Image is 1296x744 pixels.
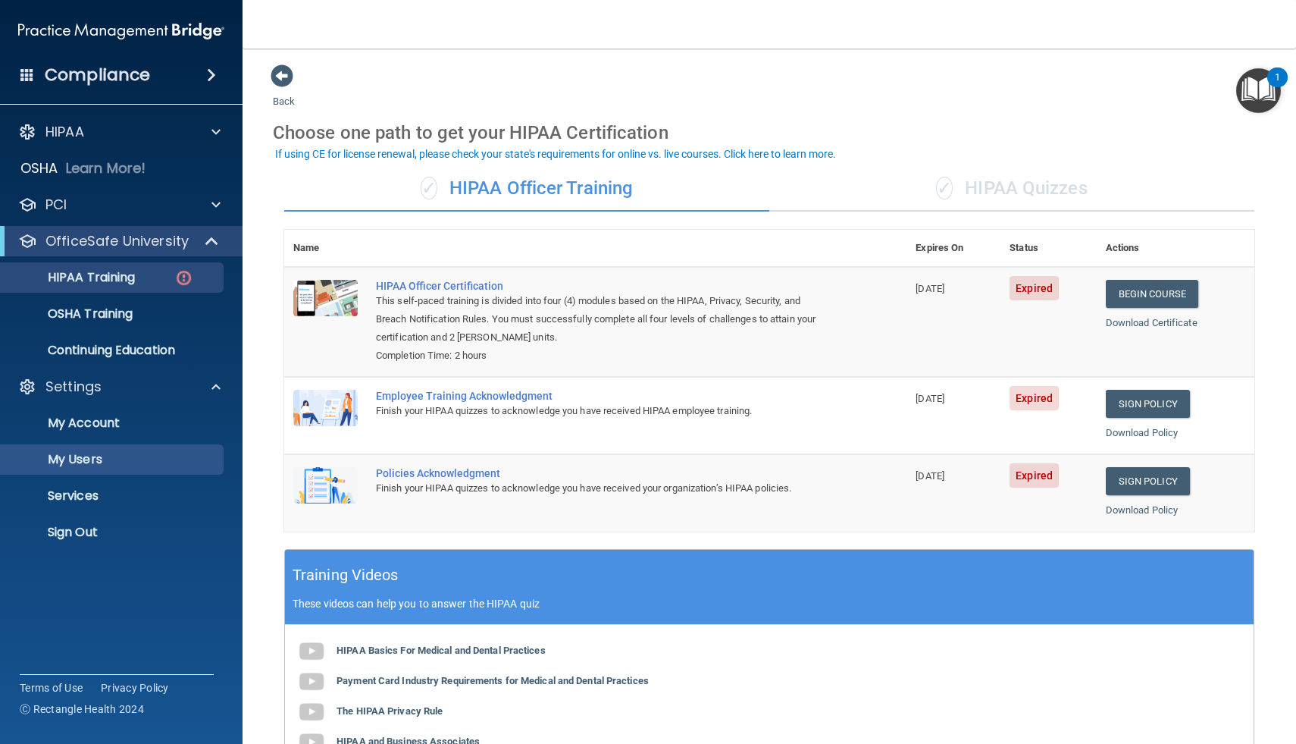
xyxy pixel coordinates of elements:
[284,166,769,212] div: HIPAA Officer Training
[10,488,217,504] p: Services
[45,123,84,141] p: HIPAA
[10,416,217,431] p: My Account
[284,230,367,267] th: Name
[18,196,221,214] a: PCI
[296,697,327,727] img: gray_youtube_icon.38fcd6cc.png
[916,470,944,482] span: [DATE]
[45,196,67,214] p: PCI
[337,705,443,717] b: The HIPAA Privacy Rule
[1097,230,1254,267] th: Actions
[293,598,1246,610] p: These videos can help you to answer the HIPAA quiz
[293,562,399,589] h5: Training Videos
[376,280,831,292] a: HIPAA Officer Certification
[296,667,327,697] img: gray_youtube_icon.38fcd6cc.png
[1010,276,1059,300] span: Expired
[273,77,295,107] a: Back
[18,232,220,250] a: OfficeSafe University
[916,283,944,294] span: [DATE]
[1034,636,1278,697] iframe: Drift Widget Chat Controller
[1275,77,1280,97] div: 1
[376,467,831,479] div: Policies Acknowledgment
[936,177,953,199] span: ✓
[45,232,189,250] p: OfficeSafe University
[273,146,838,162] button: If using CE for license renewal, please check your state's requirements for online vs. live cours...
[769,166,1254,212] div: HIPAA Quizzes
[45,64,150,86] h4: Compliance
[1010,463,1059,488] span: Expired
[273,111,1266,155] div: Choose one path to get your HIPAA Certification
[10,343,217,358] p: Continuing Education
[20,159,58,177] p: OSHA
[906,230,1000,267] th: Expires On
[1106,467,1190,495] a: Sign Policy
[916,393,944,404] span: [DATE]
[10,452,217,467] p: My Users
[296,636,327,667] img: gray_youtube_icon.38fcd6cc.png
[10,525,217,540] p: Sign Out
[1106,427,1179,438] a: Download Policy
[18,378,221,396] a: Settings
[275,149,836,159] div: If using CE for license renewal, please check your state's requirements for online vs. live cours...
[1000,230,1096,267] th: Status
[1106,280,1198,308] a: Begin Course
[18,123,221,141] a: HIPAA
[1106,390,1190,418] a: Sign Policy
[1010,386,1059,410] span: Expired
[376,479,831,498] div: Finish your HIPAA quizzes to acknowledge you have received your organization’s HIPAA policies.
[1106,504,1179,516] a: Download Policy
[10,306,133,322] p: OSHA Training
[174,268,193,287] img: danger-circle.6113f641.png
[376,390,831,402] div: Employee Training Acknowledgment
[1236,68,1281,113] button: Open Resource Center, 1 new notification
[337,675,649,686] b: Payment Card Industry Requirements for Medical and Dental Practices
[20,680,83,695] a: Terms of Use
[101,680,169,695] a: Privacy Policy
[1106,317,1197,328] a: Download Certificate
[18,16,224,46] img: PMB logo
[45,378,102,396] p: Settings
[421,177,437,199] span: ✓
[376,402,831,420] div: Finish your HIPAA quizzes to acknowledge you have received HIPAA employee training.
[376,292,831,347] div: This self-paced training is divided into four (4) modules based on the HIPAA, Privacy, Security, ...
[376,347,831,365] div: Completion Time: 2 hours
[10,270,135,285] p: HIPAA Training
[20,702,144,717] span: Ⓒ Rectangle Health 2024
[337,645,546,656] b: HIPAA Basics For Medical and Dental Practices
[66,159,146,177] p: Learn More!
